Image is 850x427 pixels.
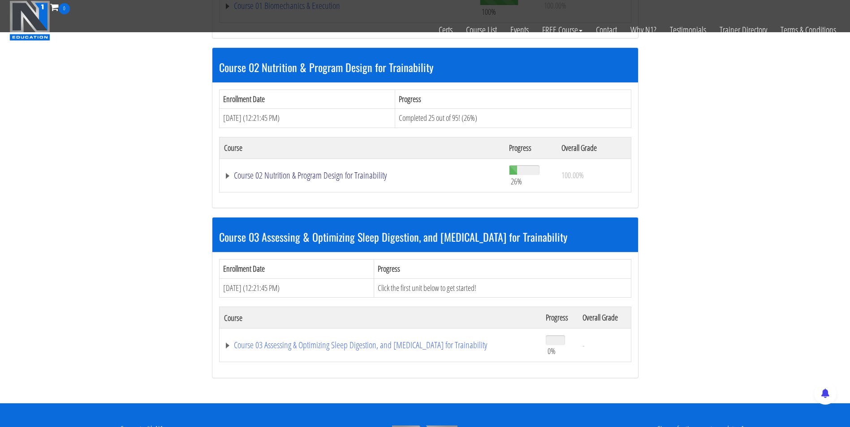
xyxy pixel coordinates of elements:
td: [DATE] (12:21:45 PM) [219,278,374,298]
th: Progress [395,90,631,109]
a: Events [504,14,535,46]
h3: Course 03 Assessing & Optimizing Sleep Digestion, and [MEDICAL_DATA] for Trainability [219,231,631,243]
a: FREE Course [535,14,589,46]
th: Enrollment Date [219,259,374,278]
th: Progress [541,307,578,329]
th: Progress [505,137,557,158]
td: - [578,329,631,362]
img: n1-education [9,0,50,41]
a: Contact [589,14,624,46]
th: Progress [374,259,631,278]
a: Course 02 Nutrition & Program Design for Trainability [224,171,501,180]
span: 0% [548,346,556,356]
a: Why N1? [624,14,663,46]
a: 0 [50,1,70,13]
th: Course [219,307,541,329]
a: Course 03 Assessing & Optimizing Sleep Digestion, and [MEDICAL_DATA] for Trainability [224,341,537,350]
a: Trainer Directory [713,14,774,46]
span: 26% [511,176,522,186]
td: [DATE] (12:21:45 PM) [219,109,395,128]
td: Completed 25 out of 95! (26%) [395,109,631,128]
td: Click the first unit below to get started! [374,278,631,298]
th: Overall Grade [578,307,631,329]
td: 100.00% [557,158,631,192]
a: Terms & Conditions [774,14,843,46]
a: Certs [432,14,459,46]
th: Overall Grade [557,137,631,158]
a: Course List [459,14,504,46]
a: Testimonials [663,14,713,46]
th: Course [219,137,505,158]
th: Enrollment Date [219,90,395,109]
span: 0 [59,3,70,14]
h3: Course 02 Nutrition & Program Design for Trainability [219,61,631,73]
